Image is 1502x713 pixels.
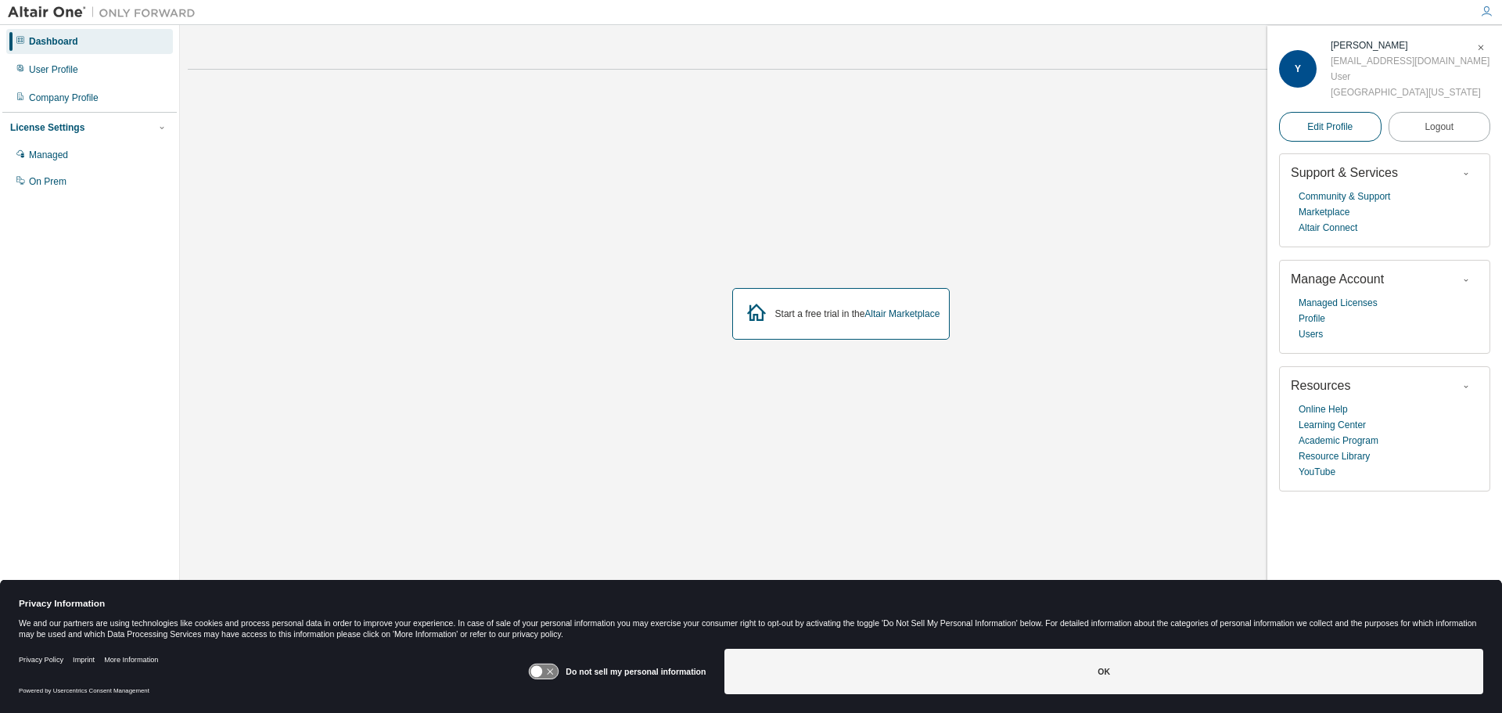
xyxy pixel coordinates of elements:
[8,5,203,20] img: Altair One
[1291,166,1398,179] span: Support & Services
[1389,112,1491,142] button: Logout
[1299,402,1348,417] a: Online Help
[29,63,78,76] div: User Profile
[1299,220,1357,236] a: Altair Connect
[1331,53,1489,69] div: [EMAIL_ADDRESS][DOMAIN_NAME]
[1331,38,1489,53] div: Yeonho Jeong
[10,121,84,134] div: License Settings
[1299,189,1390,204] a: Community & Support
[1299,433,1378,448] a: Academic Program
[1425,119,1453,135] span: Logout
[1331,69,1489,85] div: User
[775,308,940,320] div: Start a free trial in the
[1307,121,1353,133] span: Edit Profile
[1299,326,1323,342] a: Users
[29,149,68,161] div: Managed
[1331,85,1489,100] div: [GEOGRAPHIC_DATA][US_STATE]
[1295,63,1301,74] span: Y
[29,92,99,104] div: Company Profile
[1299,417,1366,433] a: Learning Center
[29,35,78,48] div: Dashboard
[1291,272,1384,286] span: Manage Account
[1299,464,1335,480] a: YouTube
[1299,448,1370,464] a: Resource Library
[1299,311,1325,326] a: Profile
[1291,379,1350,392] span: Resources
[864,308,940,319] a: Altair Marketplace
[29,175,66,188] div: On Prem
[1299,295,1378,311] a: Managed Licenses
[1299,204,1349,220] a: Marketplace
[1279,112,1382,142] a: Edit Profile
